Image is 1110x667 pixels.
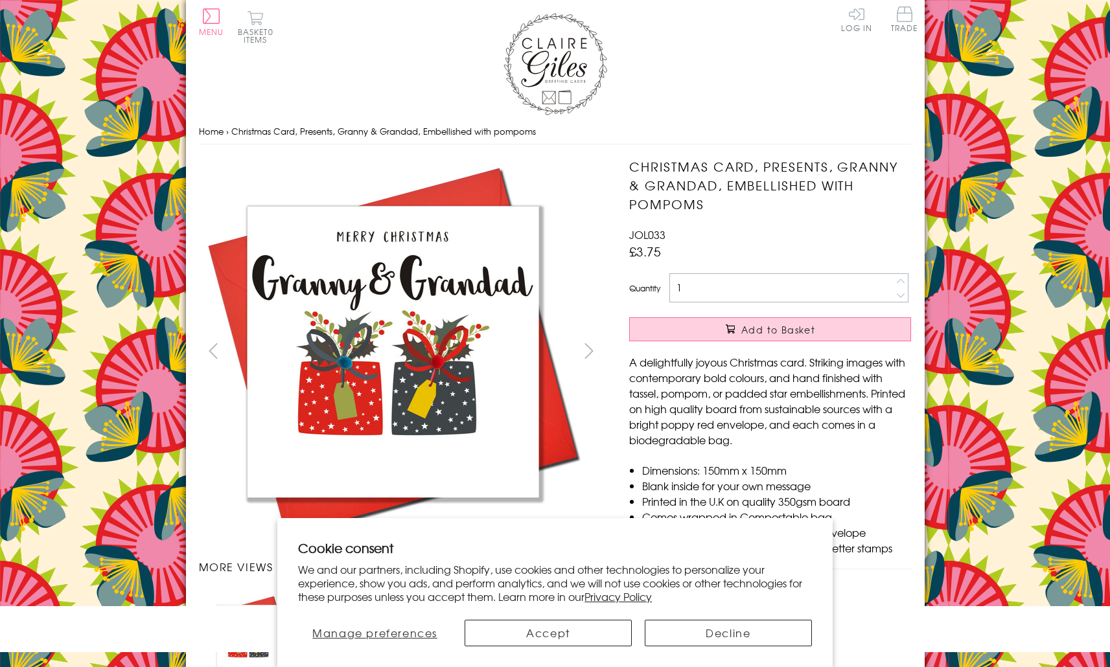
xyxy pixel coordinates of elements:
li: Printed in the U.K on quality 350gsm board [642,493,911,509]
span: Manage preferences [312,625,437,640]
img: Christmas Card, Presents, Granny & Grandad, Embellished with pompoms [198,157,587,546]
button: Manage preferences [298,620,452,646]
li: Blank inside for your own message [642,478,911,493]
button: Accept [465,620,632,646]
span: Menu [199,26,224,38]
button: Decline [645,620,812,646]
button: Add to Basket [629,317,911,341]
span: JOL033 [629,227,665,242]
span: › [226,125,229,137]
h3: More views [199,559,604,574]
button: Menu [199,8,224,36]
li: Dimensions: 150mm x 150mm [642,462,911,478]
h1: Christmas Card, Presents, Granny & Grandad, Embellished with pompoms [629,157,911,213]
img: Christmas Card, Presents, Granny & Grandad, Embellished with pompoms [603,157,992,546]
span: Christmas Card, Presents, Granny & Grandad, Embellished with pompoms [231,125,536,137]
a: Home [199,125,224,137]
span: 0 items [244,26,273,45]
button: next [574,336,603,365]
span: Trade [891,6,918,32]
button: prev [199,336,228,365]
nav: breadcrumbs [199,119,912,145]
button: Basket0 items [238,10,273,43]
p: We and our partners, including Shopify, use cookies and other technologies to personalize your ex... [298,563,812,603]
h2: Cookie consent [298,539,812,557]
span: Add to Basket [741,323,815,336]
a: Trade [891,6,918,34]
a: Log In [841,6,872,32]
label: Quantity [629,282,660,294]
p: A delightfully joyous Christmas card. Striking images with contemporary bold colours, and hand fi... [629,354,911,447]
a: Privacy Policy [584,589,652,604]
img: Claire Giles Greetings Cards [503,13,607,115]
li: Comes wrapped in Compostable bag [642,509,911,525]
span: £3.75 [629,242,661,260]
